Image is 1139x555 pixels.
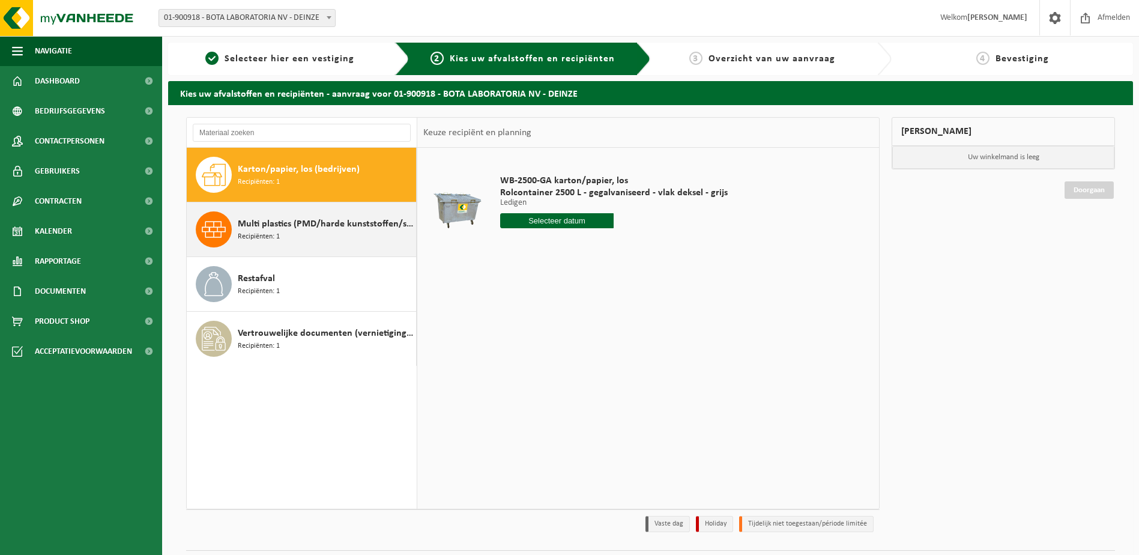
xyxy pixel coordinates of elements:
li: Holiday [696,516,733,532]
span: 3 [689,52,702,65]
span: Documenten [35,276,86,306]
span: Bedrijfsgegevens [35,96,105,126]
span: 01-900918 - BOTA LABORATORIA NV - DEINZE [159,10,335,26]
span: Rapportage [35,246,81,276]
input: Materiaal zoeken [193,124,411,142]
span: Acceptatievoorwaarden [35,336,132,366]
span: Recipiënten: 1 [238,177,280,188]
span: Karton/papier, los (bedrijven) [238,162,360,177]
span: Kalender [35,216,72,246]
span: Dashboard [35,66,80,96]
span: Contracten [35,186,82,216]
span: Gebruikers [35,156,80,186]
span: Restafval [238,271,275,286]
li: Vaste dag [645,516,690,532]
a: Doorgaan [1065,181,1114,199]
span: 2 [431,52,444,65]
span: Multi plastics (PMD/harde kunststoffen/spanbanden/EPS/folie naturel/folie gemengd) [238,217,413,231]
span: Vertrouwelijke documenten (vernietiging - recyclage) [238,326,413,341]
p: Uw winkelmand is leeg [892,146,1114,169]
span: Kies uw afvalstoffen en recipiënten [450,54,615,64]
div: [PERSON_NAME] [892,117,1115,146]
li: Tijdelijk niet toegestaan/période limitée [739,516,874,532]
span: WB-2500-GA karton/papier, los [500,175,728,187]
span: Contactpersonen [35,126,104,156]
span: 1 [205,52,219,65]
a: 1Selecteer hier een vestiging [174,52,385,66]
div: Keuze recipiënt en planning [417,118,537,148]
button: Restafval Recipiënten: 1 [187,257,417,312]
span: Navigatie [35,36,72,66]
span: Bevestiging [995,54,1049,64]
span: 01-900918 - BOTA LABORATORIA NV - DEINZE [159,9,336,27]
span: Recipiënten: 1 [238,286,280,297]
h2: Kies uw afvalstoffen en recipiënten - aanvraag voor 01-900918 - BOTA LABORATORIA NV - DEINZE [168,81,1133,105]
span: Recipiënten: 1 [238,341,280,352]
span: Selecteer hier een vestiging [225,54,354,64]
span: Overzicht van uw aanvraag [708,54,835,64]
p: Ledigen [500,199,728,207]
button: Karton/papier, los (bedrijven) Recipiënten: 1 [187,148,417,202]
span: Recipiënten: 1 [238,231,280,243]
strong: [PERSON_NAME] [967,13,1027,22]
span: 4 [976,52,989,65]
button: Multi plastics (PMD/harde kunststoffen/spanbanden/EPS/folie naturel/folie gemengd) Recipiënten: 1 [187,202,417,257]
span: Product Shop [35,306,89,336]
button: Vertrouwelijke documenten (vernietiging - recyclage) Recipiënten: 1 [187,312,417,366]
span: Rolcontainer 2500 L - gegalvaniseerd - vlak deksel - grijs [500,187,728,199]
input: Selecteer datum [500,213,614,228]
